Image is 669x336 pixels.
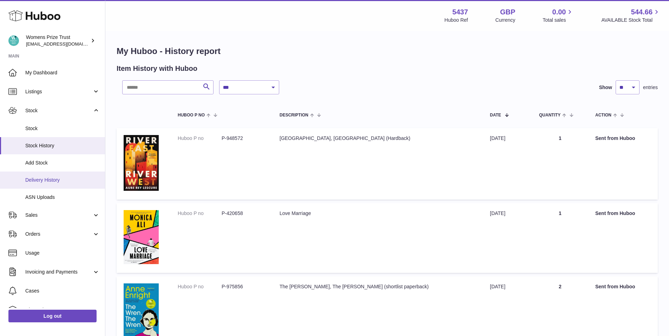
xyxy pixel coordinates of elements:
span: entries [643,84,658,91]
span: 544.66 [631,7,652,17]
span: Listings [25,88,92,95]
dd: P-420658 [222,210,265,217]
span: Stock [25,125,100,132]
span: My Dashboard [25,69,100,76]
div: Currency [496,17,516,23]
h2: Item History with Huboo [117,64,197,73]
td: [GEOGRAPHIC_DATA], [GEOGRAPHIC_DATA] (Hardback) [273,128,483,200]
img: info@womensprizeforfiction.co.uk [8,35,19,46]
span: Stock [25,107,92,114]
a: 544.66 AVAILABLE Stock Total [601,7,661,23]
td: 1 [532,128,588,200]
dd: P-948572 [222,135,265,142]
span: Usage [25,250,100,256]
span: AVAILABLE Stock Total [601,17,661,23]
a: 0.00 Total sales [543,7,574,23]
td: 1 [532,203,588,273]
span: [EMAIL_ADDRESS][DOMAIN_NAME] [26,41,103,47]
td: [DATE] [483,128,532,200]
span: Sales [25,212,92,219]
span: Add Stock [25,160,100,166]
div: Huboo Ref [445,17,468,23]
span: Huboo P no [178,113,205,117]
span: Invoicing and Payments [25,269,92,275]
dt: Huboo P no [178,283,222,290]
dt: Huboo P no [178,135,222,142]
span: Total sales [543,17,574,23]
label: Show [599,84,612,91]
span: Orders [25,231,92,237]
span: Description [280,113,308,117]
span: Stock History [25,142,100,149]
span: Channels [25,307,100,313]
span: Cases [25,288,100,294]
a: Log out [8,310,97,322]
strong: GBP [500,7,515,17]
span: 0.00 [552,7,566,17]
span: Date [490,113,501,117]
div: Womens Prize Trust [26,34,89,47]
td: [DATE] [483,203,532,273]
strong: Sent from Huboo [595,135,635,141]
td: Love Marriage [273,203,483,273]
span: Action [595,113,611,117]
img: 1648042020.jpg [124,210,159,264]
h1: My Huboo - History report [117,46,658,57]
span: Delivery History [25,177,100,183]
span: ASN Uploads [25,194,100,201]
strong: Sent from Huboo [595,210,635,216]
dt: Huboo P no [178,210,222,217]
strong: Sent from Huboo [595,284,635,289]
dd: P-975856 [222,283,265,290]
img: 1707834352.jpeg [124,135,159,191]
span: Quantity [539,113,560,117]
strong: 5437 [452,7,468,17]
